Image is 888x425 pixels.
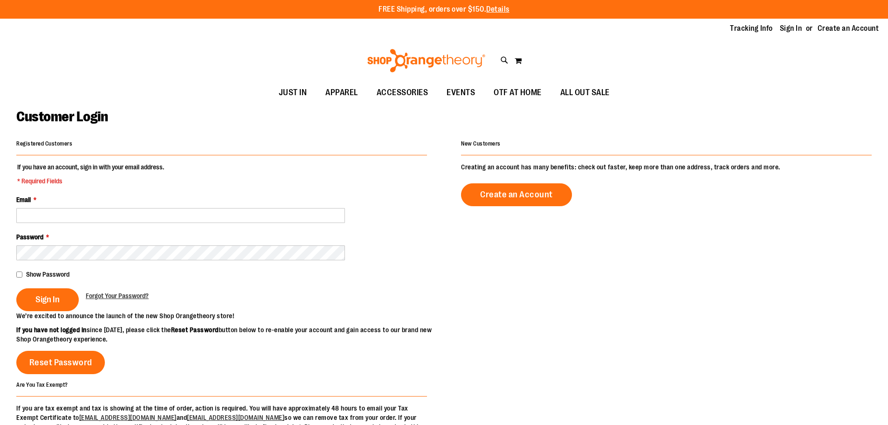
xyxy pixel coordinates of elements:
[16,109,108,125] span: Customer Login
[366,49,487,72] img: Shop Orangetheory
[560,82,610,103] span: ALL OUT SALE
[16,233,43,241] span: Password
[486,5,509,14] a: Details
[461,140,501,147] strong: New Customers
[16,162,165,186] legend: If you have an account, sign in with your email address.
[325,82,358,103] span: APPAREL
[187,414,284,421] a: [EMAIL_ADDRESS][DOMAIN_NAME]
[377,82,428,103] span: ACCESSORIES
[16,381,68,388] strong: Are You Tax Exempt?
[171,326,219,334] strong: Reset Password
[16,325,444,344] p: since [DATE], please click the button below to re-enable your account and gain access to our bran...
[279,82,307,103] span: JUST IN
[16,326,87,334] strong: If you have not logged in
[379,4,509,15] p: FREE Shipping, orders over $150.
[26,271,69,278] span: Show Password
[86,292,149,300] span: Forgot Your Password?
[447,82,475,103] span: EVENTS
[461,162,872,172] p: Creating an account has many benefits: check out faster, keep more than one address, track orders...
[29,357,92,368] span: Reset Password
[730,23,773,34] a: Tracking Info
[35,294,60,305] span: Sign In
[16,311,444,320] p: We’re excited to announce the launch of the new Shop Orangetheory store!
[16,351,105,374] a: Reset Password
[17,176,164,186] span: * Required Fields
[79,414,177,421] a: [EMAIL_ADDRESS][DOMAIN_NAME]
[16,140,72,147] strong: Registered Customers
[818,23,879,34] a: Create an Account
[86,291,149,300] a: Forgot Your Password?
[780,23,802,34] a: Sign In
[494,82,542,103] span: OTF AT HOME
[461,183,572,206] a: Create an Account
[16,288,79,311] button: Sign In
[16,196,31,203] span: Email
[480,189,553,200] span: Create an Account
